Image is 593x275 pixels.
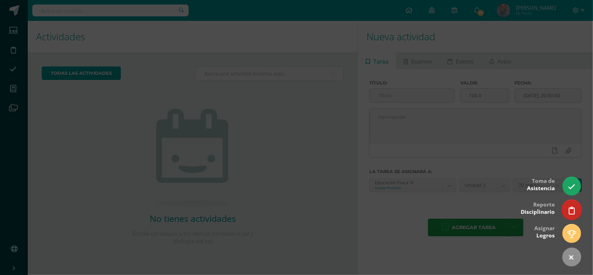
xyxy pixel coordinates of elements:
[521,208,555,216] span: Disciplinario
[536,232,555,239] span: Logros
[527,173,555,195] div: Toma de
[521,196,555,219] div: Reporte
[527,185,555,192] span: Asistencia
[534,220,555,243] div: Asignar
